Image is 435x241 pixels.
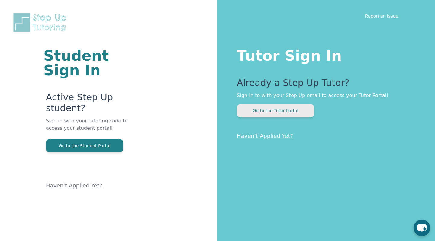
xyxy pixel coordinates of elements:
a: Go to the Tutor Portal [237,108,314,113]
p: Sign in to with your Step Up email to access your Tutor Portal! [237,92,411,99]
button: chat-button [414,220,430,236]
button: Go to the Student Portal [46,139,123,152]
button: Go to the Tutor Portal [237,104,314,117]
a: Go to the Student Portal [46,143,123,148]
p: Active Step Up student? [46,92,145,117]
p: Already a Step Up Tutor? [237,77,411,92]
a: Report an Issue [365,13,398,19]
h1: Student Sign In [43,48,145,77]
a: Haven't Applied Yet? [46,182,102,189]
h1: Tutor Sign In [237,46,411,63]
a: Haven't Applied Yet? [237,133,293,139]
p: Sign in with your tutoring code to access your student portal! [46,117,145,139]
img: Step Up Tutoring horizontal logo [12,12,70,33]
